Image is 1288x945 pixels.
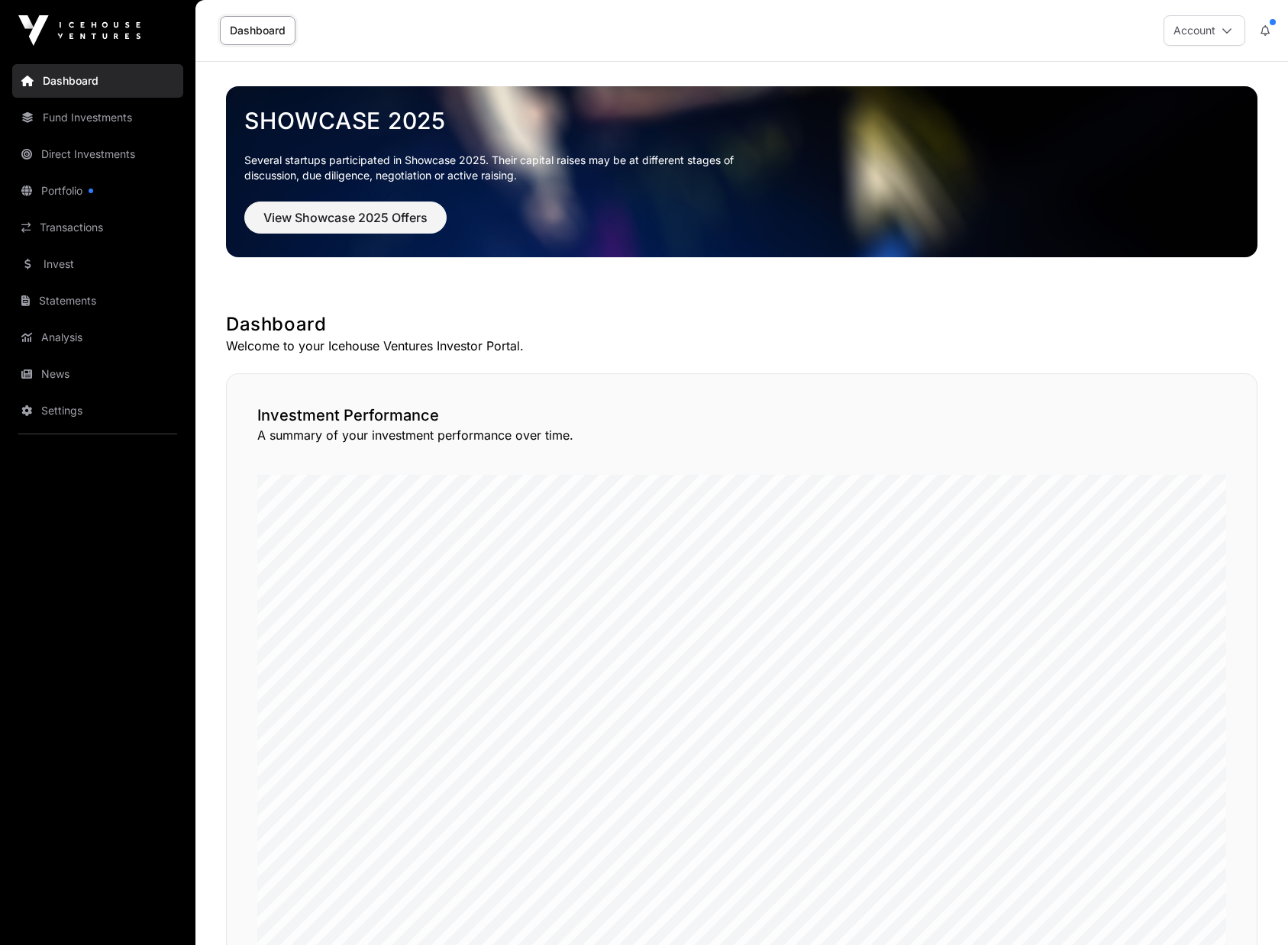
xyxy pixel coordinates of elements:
[244,153,757,183] p: Several startups participated in Showcase 2025. Their capital raises may be at different stages o...
[12,64,183,98] a: Dashboard
[1164,15,1245,46] button: Account
[220,16,295,45] a: Dashboard
[12,101,183,134] a: Fund Investments
[12,284,183,318] a: Statements
[12,174,183,208] a: Portfolio
[226,312,1257,337] h1: Dashboard
[12,357,183,391] a: News
[257,405,1226,426] h2: Investment Performance
[226,86,1257,257] img: Showcase 2025
[263,208,428,227] span: View Showcase 2025 Offers
[244,202,447,234] button: View Showcase 2025 Offers
[226,337,1257,355] p: Welcome to your Icehouse Ventures Investor Portal.
[12,211,183,244] a: Transactions
[244,107,1239,134] a: Showcase 2025
[12,394,183,427] a: Settings
[1212,872,1288,945] iframe: Chat Widget
[257,426,1226,444] p: A summary of your investment performance over time.
[12,321,183,354] a: Analysis
[244,217,447,232] a: View Showcase 2025 Offers
[18,15,140,46] img: Icehouse Ventures Logo
[12,137,183,171] a: Direct Investments
[12,247,183,281] a: Invest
